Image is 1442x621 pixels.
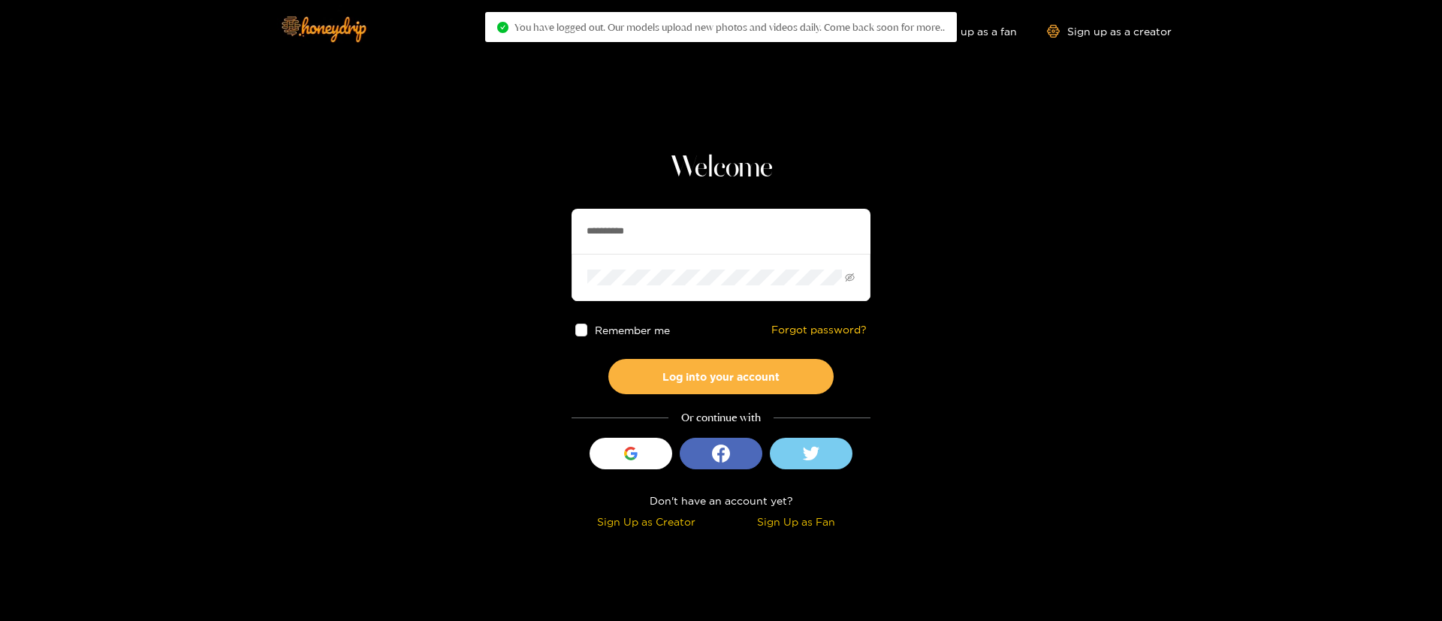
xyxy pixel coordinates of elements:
span: eye-invisible [845,273,855,282]
button: Log into your account [608,359,834,394]
div: Sign Up as Fan [725,513,867,530]
div: Don't have an account yet? [572,492,870,509]
h1: Welcome [572,150,870,186]
a: Sign up as a fan [914,25,1017,38]
a: Forgot password? [771,324,867,336]
span: check-circle [497,22,508,33]
div: Or continue with [572,409,870,427]
a: Sign up as a creator [1047,25,1172,38]
span: You have logged out. Our models upload new photos and videos daily. Come back soon for more.. [514,21,945,33]
div: Sign Up as Creator [575,513,717,530]
span: Remember me [596,324,671,336]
